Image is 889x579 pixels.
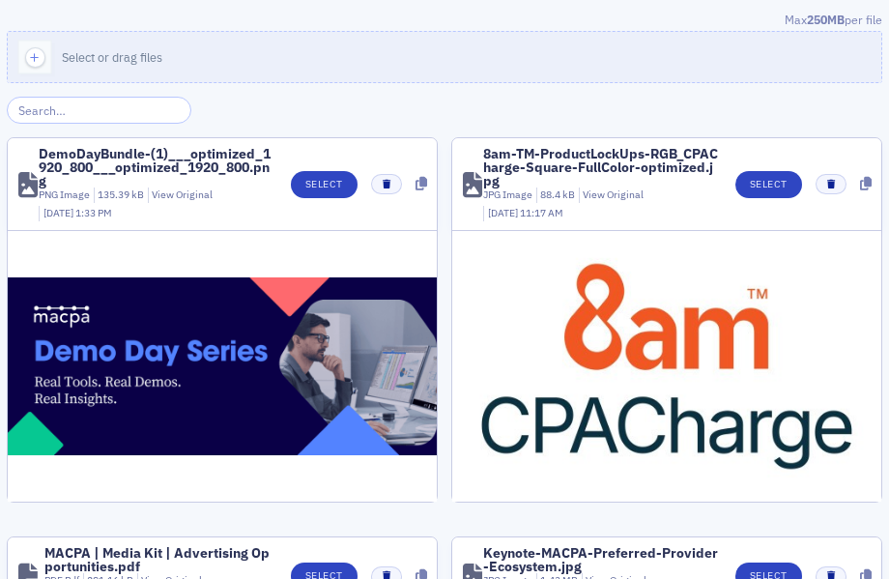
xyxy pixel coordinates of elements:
div: MACPA | Media Kit | Advertising Opportunities.pdf [44,546,277,573]
div: 8am-TM-ProductLockUps-RGB_CPACharge-Square-FullColor-optimized.jpg [483,147,722,188]
span: 250MB [807,12,845,27]
div: DemoDayBundle-(1)___optimized_1920_800___optimized_1920_800.png [39,147,277,188]
div: Keynote-MACPA-Preferred-Provider-Ecosystem.jpg [483,546,722,573]
span: 11:17 AM [520,206,563,219]
div: JPG Image [483,188,532,203]
button: Select or drag files [7,31,882,83]
button: Select [735,171,802,198]
span: [DATE] [488,206,520,219]
input: Search… [7,97,191,124]
div: 88.4 kB [536,188,576,203]
a: View Original [583,188,644,201]
span: Select or drag files [62,49,162,65]
div: Max per file [7,11,882,32]
button: Select [291,171,358,198]
div: PNG Image [39,188,90,203]
div: 135.39 kB [94,188,145,203]
span: [DATE] [43,206,75,219]
span: 1:33 PM [75,206,112,219]
a: View Original [152,188,213,201]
